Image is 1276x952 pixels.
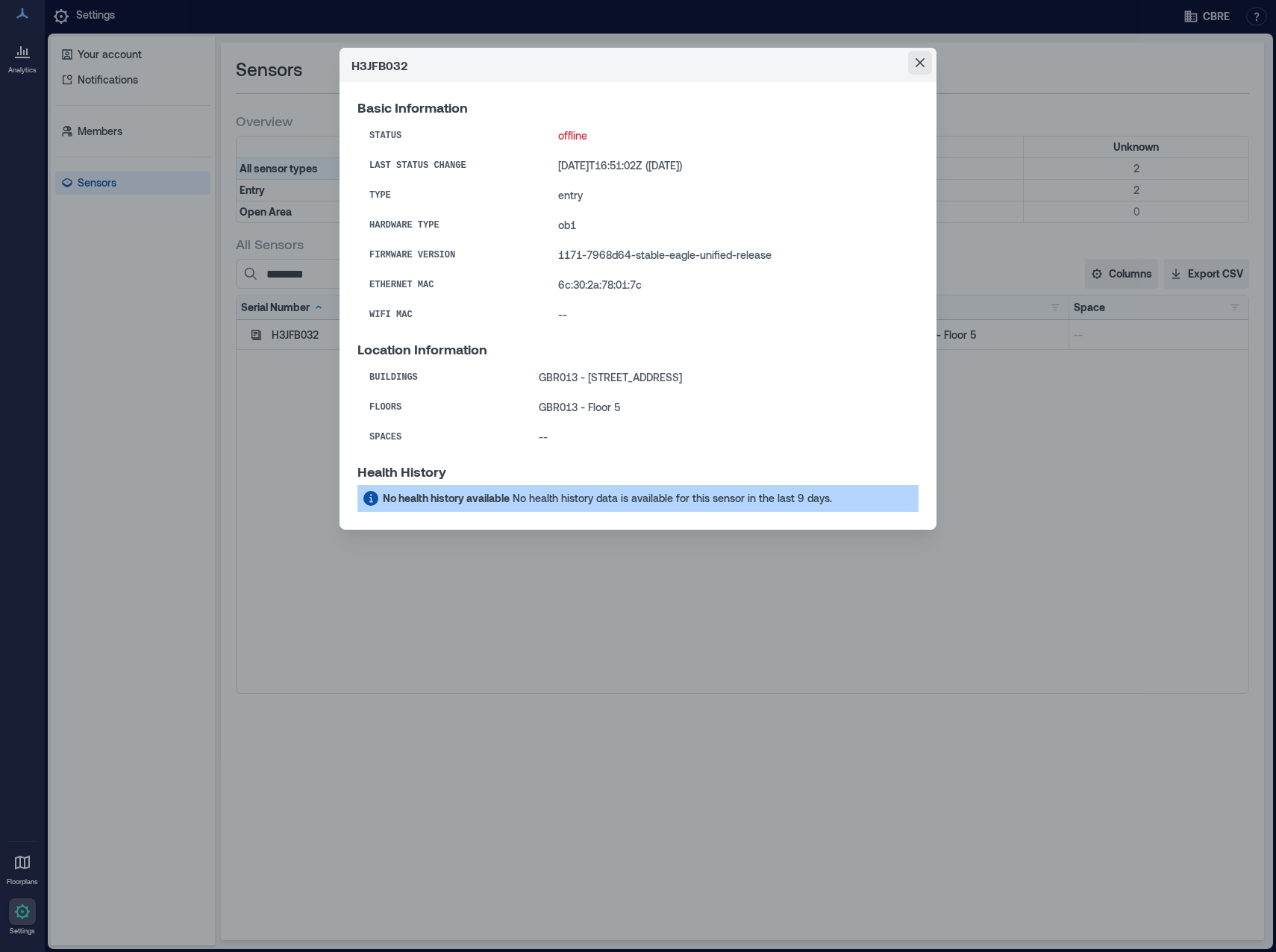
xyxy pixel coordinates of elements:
th: Buildings [357,363,527,392]
td: 1171-7968d64-stable-eagle-unified-release [546,240,919,270]
header: H3JFB032 [340,48,936,82]
button: Close [908,51,932,75]
p: Health History [357,464,919,479]
th: WiFi MAC [357,300,546,330]
div: No health history data is available for this sensor in the last 9 days. [513,489,832,507]
p: Basic Information [357,100,919,115]
td: -- [527,422,919,452]
td: -- [546,300,919,330]
td: GBR013 - [STREET_ADDRESS] [527,363,919,392]
th: Last Status Change [357,151,546,181]
td: ob1 [546,210,919,240]
td: entry [546,181,919,210]
td: offline [546,121,919,151]
th: Type [357,181,546,210]
th: Ethernet MAC [357,270,546,300]
td: [DATE]T16:51:02Z ([DATE]) [546,151,919,181]
p: Location Information [357,342,919,357]
td: GBR013 - Floor 5 [527,392,919,422]
th: Firmware Version [357,240,546,270]
th: Floors [357,392,527,422]
th: Status [357,121,546,151]
th: Hardware Type [357,210,546,240]
th: Spaces [357,422,527,452]
td: 6c:30:2a:78:01:7c [546,270,919,300]
div: No health history available [383,489,510,507]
